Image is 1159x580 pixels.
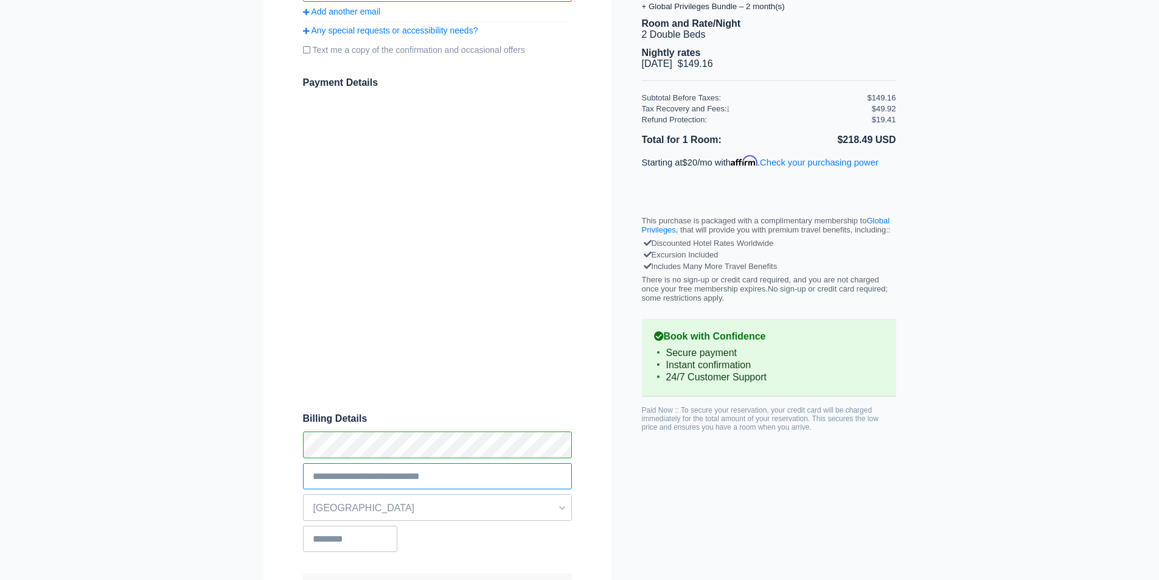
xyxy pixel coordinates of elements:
[642,47,701,58] b: Nightly rates
[760,158,879,167] a: Check your purchasing power - Learn more about Affirm Financing (opens in modal)
[654,347,884,359] li: Secure payment
[303,26,572,35] a: Any special requests or accessibility needs?
[642,216,890,234] a: Global Privileges
[872,104,896,113] div: $49.92
[642,93,868,102] div: Subtotal Before Taxes:
[645,237,893,249] div: Discounted Hotel Rates Worldwide
[654,331,884,342] b: Book with Confidence
[654,371,884,383] li: 24/7 Customer Support
[683,158,698,167] span: $20
[654,359,884,371] li: Instant confirmation
[301,93,574,400] iframe: Secure payment input frame
[642,178,896,190] iframe: PayPal Message 1
[731,155,757,166] span: Affirm
[868,93,896,102] div: $149.16
[642,284,888,302] span: No sign-up or credit card required; some restrictions apply.
[645,260,893,272] div: Includes Many More Travel Benefits
[303,7,572,16] a: Add another email
[642,132,769,148] li: Total for 1 Room:
[642,275,896,302] p: There is no sign-up or credit card required, and you are not charged once your free membership ex...
[303,77,378,88] span: Payment Details
[642,406,879,432] span: Paid Now :: To secure your reservation, your credit card will be charged immediately for the tota...
[303,40,572,60] label: Text me a copy of the confirmation and occasional offers
[645,249,893,260] div: Excursion Included
[304,498,571,519] span: [GEOGRAPHIC_DATA]
[642,29,896,40] li: 2 Double Beds
[642,2,896,11] li: + Global Privileges Bundle – 2 month(s)
[642,216,896,234] p: This purchase is packaged with a complimentary membership to , that will provide you with premium...
[642,18,741,29] b: Room and Rate/Night
[872,115,896,124] div: $19.41
[642,104,868,113] div: Tax Recovery and Fees:
[769,132,896,148] li: $218.49 USD
[642,115,872,124] div: Refund Protection:
[642,58,713,69] span: [DATE] $149.16
[303,413,572,424] span: Billing Details
[642,155,896,167] p: Starting at /mo with .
